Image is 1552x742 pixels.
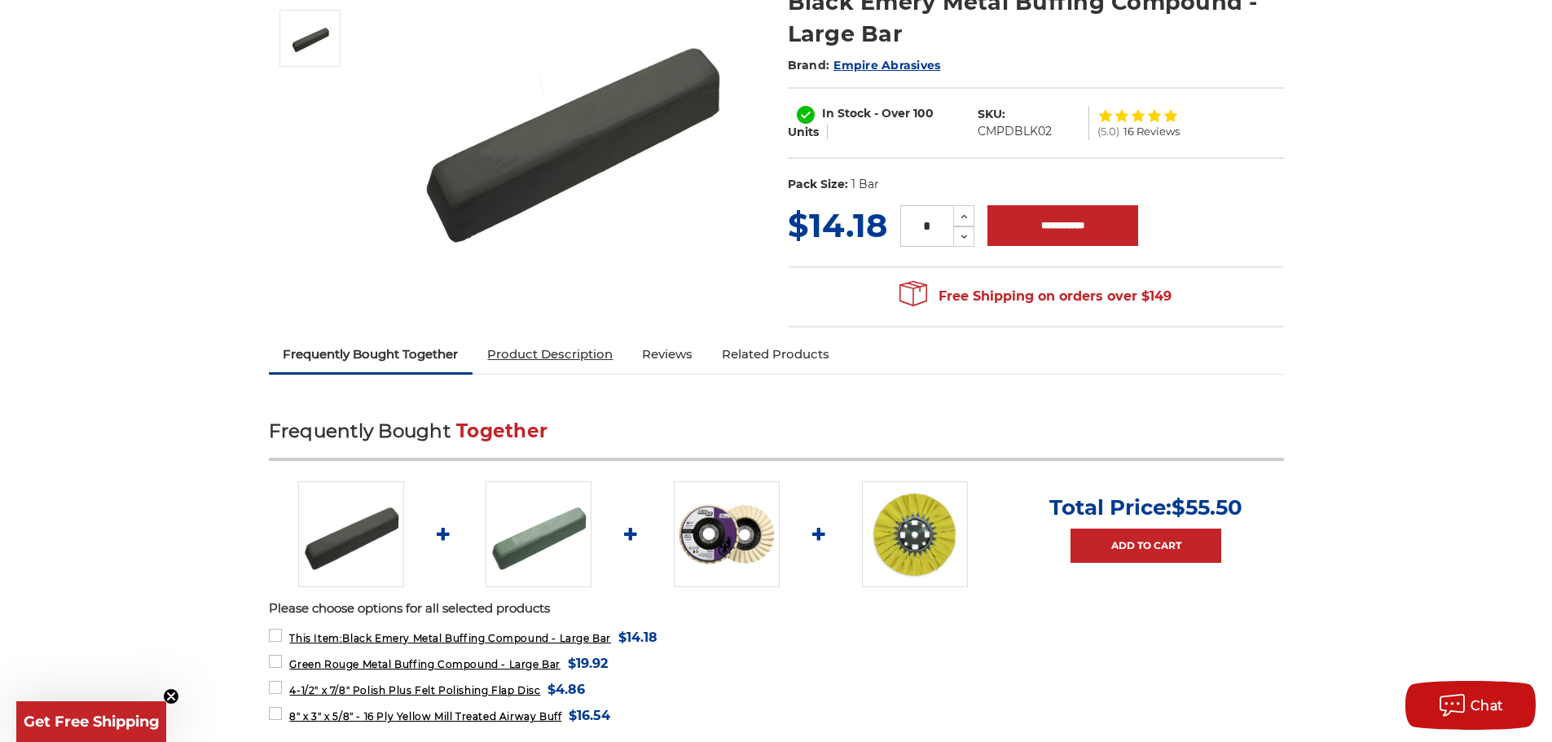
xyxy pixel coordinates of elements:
[1172,494,1242,520] span: $55.50
[568,652,608,674] span: $19.92
[899,280,1172,313] span: Free Shipping on orders over $149
[473,336,627,372] a: Product Description
[1049,494,1242,520] p: Total Price:
[1123,126,1180,137] span: 16 Reviews
[547,678,585,700] span: $4.86
[833,58,940,72] a: Empire Abrasives
[269,336,473,372] a: Frequently Bought Together
[290,18,331,59] img: Black Stainless Steel Buffing Compound
[269,599,1284,618] p: Please choose options for all selected products
[24,713,160,731] span: Get Free Shipping
[1097,126,1119,137] span: (5.0)
[1071,529,1221,563] a: Add to Cart
[788,205,887,245] span: $14.18
[627,336,707,372] a: Reviews
[874,106,910,121] span: - Over
[16,701,166,742] div: Get Free ShippingClose teaser
[289,684,540,696] span: 4-1/2" x 7/8" Polish Plus Felt Polishing Flap Disc
[788,58,830,72] span: Brand:
[289,632,611,644] span: Black Emery Metal Buffing Compound - Large Bar
[1471,698,1504,713] span: Chat
[788,176,848,193] dt: Pack Size:
[1405,681,1536,730] button: Chat
[913,106,934,121] span: 100
[456,419,547,442] span: Together
[289,632,342,644] strong: This Item:
[163,688,179,705] button: Close teaser
[978,123,1052,140] dd: CMPDBLK02
[289,658,561,670] span: Green Rouge Metal Buffing Compound - Large Bar
[269,419,451,442] span: Frequently Bought
[618,626,657,648] span: $14.18
[822,106,871,121] span: In Stock
[851,176,879,193] dd: 1 Bar
[298,481,404,587] img: Black Stainless Steel Buffing Compound
[569,705,610,727] span: $16.54
[978,106,1005,123] dt: SKU:
[707,336,844,372] a: Related Products
[788,125,819,139] span: Units
[289,710,561,722] span: 8" x 3" x 5/8" - 16 Ply Yellow Mill Treated Airway Buff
